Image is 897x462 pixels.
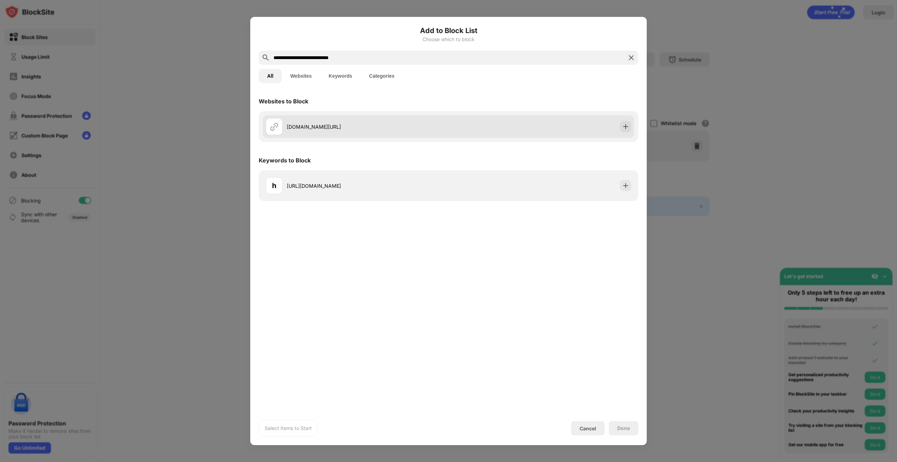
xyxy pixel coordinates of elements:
[320,69,361,83] button: Keywords
[259,37,638,42] div: Choose which to block
[282,69,320,83] button: Websites
[272,180,276,191] div: h
[287,123,448,130] div: [DOMAIN_NAME][URL]
[259,25,638,36] h6: Add to Block List
[617,425,630,431] div: Done
[361,69,403,83] button: Categories
[580,425,596,431] div: Cancel
[259,157,311,164] div: Keywords to Block
[265,425,312,432] div: Select Items to Start
[259,69,282,83] button: All
[259,98,308,105] div: Websites to Block
[627,53,635,62] img: search-close
[287,182,448,190] div: [URL][DOMAIN_NAME]
[270,122,278,131] img: url.svg
[262,53,270,62] img: search.svg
